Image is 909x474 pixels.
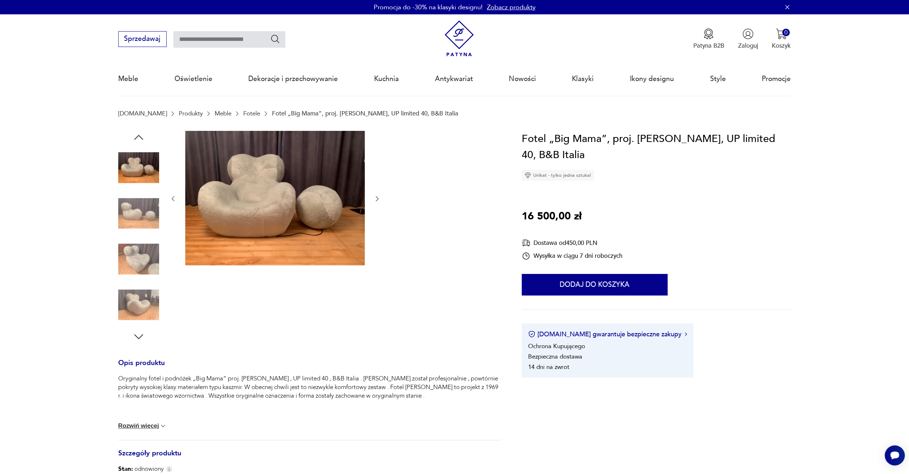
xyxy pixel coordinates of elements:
[738,28,758,50] button: Zaloguj
[522,238,622,247] div: Dostawa od 450,00 PLN
[693,42,724,50] p: Patyna B2B
[522,252,622,260] div: Wysyłka w ciągu 7 dni roboczych
[528,363,569,371] li: 14 dni na zwrot
[487,3,536,12] a: Zobacz produkty
[522,170,594,181] div: Unikat - tylko jedna sztuka!
[118,422,167,430] button: Rozwiń więcej
[738,42,758,50] p: Zaloguj
[772,28,791,50] button: 0Koszyk
[374,3,483,12] p: Promocja do -30% na klasyki designu!
[528,342,585,350] li: Ochrona Kupującego
[159,422,167,430] img: chevron down
[118,451,501,465] h3: Szczegóły produktu
[243,110,260,117] a: Fotele
[374,62,399,95] a: Kuchnia
[693,28,724,50] a: Ikona medaluPatyna B2B
[528,352,582,361] li: Bezpieczna dostawa
[118,465,164,473] span: odnowiony
[185,131,365,266] img: Zdjęcie produktu Fotel „Big Mama”, proj. Gaetano Pesce, UP limited 40, B&B Italia
[522,208,582,225] p: 16 500,00 zł
[118,360,501,375] h3: Opis produktu
[272,110,458,117] p: Fotel „Big Mama”, proj. [PERSON_NAME], UP limited 40, B&B Italia
[118,31,167,47] button: Sprzedawaj
[441,20,477,57] img: Patyna - sklep z meblami i dekoracjami vintage
[118,193,159,234] img: Zdjęcie produktu Fotel „Big Mama”, proj. Gaetano Pesce, UP limited 40, B&B Italia
[179,110,203,117] a: Produkty
[522,131,791,163] h1: Fotel „Big Mama”, proj. [PERSON_NAME], UP limited 40, B&B Italia
[630,62,674,95] a: Ikony designu
[270,34,281,44] button: Szukaj
[118,110,167,117] a: [DOMAIN_NAME]
[118,239,159,280] img: Zdjęcie produktu Fotel „Big Mama”, proj. Gaetano Pesce, UP limited 40, B&B Italia
[528,330,687,339] button: [DOMAIN_NAME] gwarantuje bezpieczne zakupy
[572,62,594,95] a: Klasyki
[118,62,138,95] a: Meble
[215,110,231,117] a: Meble
[528,331,535,338] img: Ikona certyfikatu
[174,62,212,95] a: Oświetlenie
[118,147,159,188] img: Zdjęcie produktu Fotel „Big Mama”, proj. Gaetano Pesce, UP limited 40, B&B Italia
[762,62,791,95] a: Promocje
[118,374,501,400] p: Oryginalny fotel i podnóżek „Big Mama” proj. [PERSON_NAME] , UP limited 40 , B&B Italia . [PERSON...
[166,466,172,472] img: Info icon
[693,28,724,50] button: Patyna B2B
[776,28,787,39] img: Ikona koszyka
[118,465,133,473] b: Stan:
[742,28,753,39] img: Ikonka użytkownika
[525,172,531,179] img: Ikona diamentu
[118,284,159,325] img: Zdjęcie produktu Fotel „Big Mama”, proj. Gaetano Pesce, UP limited 40, B&B Italia
[782,29,790,36] div: 0
[772,42,791,50] p: Koszyk
[685,332,687,336] img: Ikona strzałki w prawo
[522,238,530,247] img: Ikona dostawy
[248,62,338,95] a: Dekoracje i przechowywanie
[118,37,167,42] a: Sprzedawaj
[435,62,473,95] a: Antykwariat
[522,274,668,295] button: Dodaj do koszyka
[509,62,536,95] a: Nowości
[885,445,905,465] iframe: Smartsupp widget button
[710,62,726,95] a: Style
[703,28,714,39] img: Ikona medalu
